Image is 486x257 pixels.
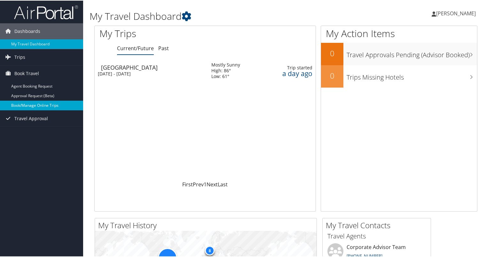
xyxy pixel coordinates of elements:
a: Current/Future [117,44,154,51]
a: First [182,180,193,187]
h1: My Trips [99,26,219,40]
div: 8 [205,245,215,254]
div: a day ago [268,70,312,76]
h2: 0 [321,70,343,81]
h1: My Action Items [321,26,477,40]
span: Dashboards [14,23,40,39]
span: [PERSON_NAME] [436,9,476,16]
div: High: 86° [211,67,240,73]
img: airportal-logo.png [14,4,78,19]
a: Last [218,180,228,187]
h3: Trips Missing Hotels [347,69,477,81]
a: Next [207,180,218,187]
div: Trip started [268,64,312,70]
h3: Travel Agents [327,231,426,240]
span: Trips [14,49,25,65]
div: Mostly Sunny [211,61,240,67]
a: 0Travel Approvals Pending (Advisor Booked) [321,42,477,65]
a: Past [158,44,169,51]
span: Book Travel [14,65,39,81]
div: [DATE] - [DATE] [98,70,202,76]
h2: My Travel Contacts [326,219,431,230]
div: [GEOGRAPHIC_DATA] [101,64,205,70]
h3: Travel Approvals Pending (Advisor Booked) [347,47,477,59]
a: [PERSON_NAME] [432,3,482,22]
a: Prev [193,180,204,187]
a: 0Trips Missing Hotels [321,65,477,87]
div: Low: 61° [211,73,240,79]
h2: 0 [321,47,343,58]
h2: My Travel History [98,219,317,230]
h1: My Travel Dashboard [90,9,351,22]
a: 1 [204,180,207,187]
span: Travel Approval [14,110,48,126]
